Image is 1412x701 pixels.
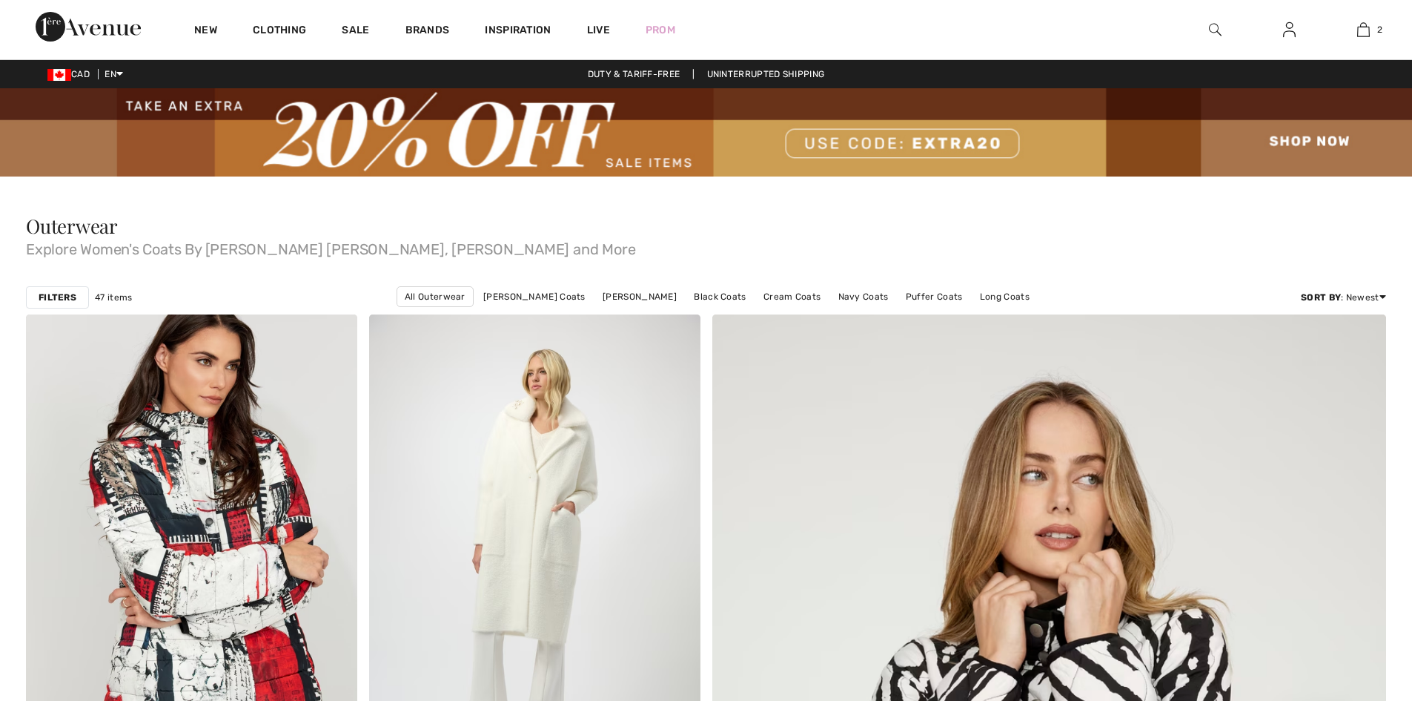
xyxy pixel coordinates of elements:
[1301,291,1386,304] div: : Newest
[587,22,610,38] a: Live
[595,287,684,306] a: [PERSON_NAME]
[1377,23,1382,36] span: 2
[898,287,970,306] a: Puffer Coats
[26,213,118,239] span: Outerwear
[342,24,369,39] a: Sale
[1327,21,1399,39] a: 2
[831,287,896,306] a: Navy Coats
[1357,21,1370,39] img: My Bag
[1271,21,1307,39] a: Sign In
[1209,21,1222,39] img: search the website
[646,22,675,38] a: Prom
[39,291,76,304] strong: Filters
[686,287,753,306] a: Black Coats
[405,24,450,39] a: Brands
[756,287,828,306] a: Cream Coats
[36,12,141,42] img: 1ère Avenue
[1283,21,1296,39] img: My Info
[397,286,474,307] a: All Outerwear
[47,69,71,81] img: Canadian Dollar
[95,291,132,304] span: 47 items
[47,69,96,79] span: CAD
[253,24,306,39] a: Clothing
[105,69,123,79] span: EN
[972,287,1037,306] a: Long Coats
[485,24,551,39] span: Inspiration
[1301,292,1341,303] strong: Sort By
[26,236,1386,257] span: Explore Women's Coats By [PERSON_NAME] [PERSON_NAME], [PERSON_NAME] and More
[476,287,593,306] a: [PERSON_NAME] Coats
[194,24,217,39] a: New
